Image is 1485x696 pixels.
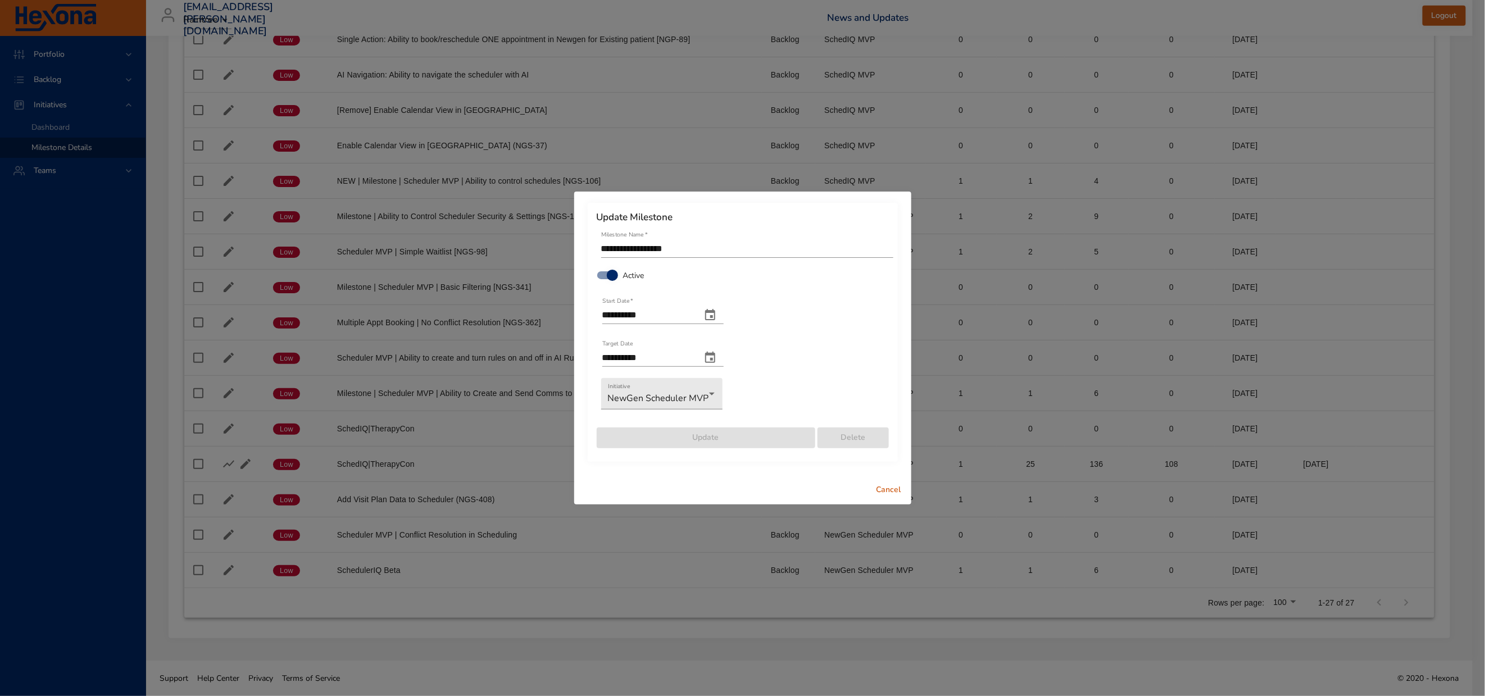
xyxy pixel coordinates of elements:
div: NewGen Scheduler MVP [601,378,723,410]
button: Cancel [871,480,907,501]
label: Target Date [602,341,633,347]
span: Active [623,270,644,281]
button: change end date [697,344,724,371]
span: Cancel [875,483,902,497]
button: change date [697,302,724,329]
label: Start Date [602,298,633,304]
h6: Update Milestone [597,212,889,223]
label: Milestone Name [601,232,648,238]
